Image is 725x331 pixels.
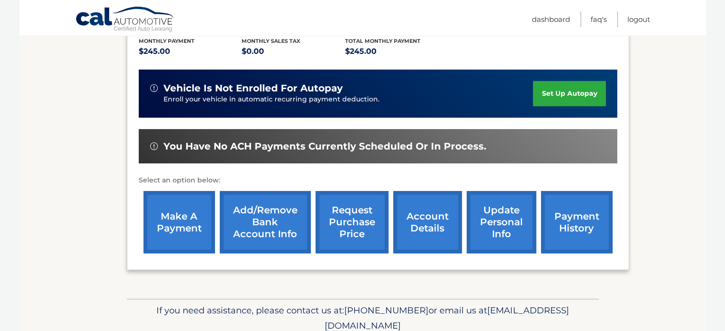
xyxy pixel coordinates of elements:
[139,175,617,186] p: Select an option below:
[143,191,215,253] a: make a payment
[139,45,242,58] p: $245.00
[242,38,300,44] span: Monthly sales Tax
[150,142,158,150] img: alert-white.svg
[344,305,429,316] span: [PHONE_NUMBER]
[163,82,343,94] span: vehicle is not enrolled for autopay
[139,38,194,44] span: Monthly Payment
[627,11,650,27] a: Logout
[345,45,449,58] p: $245.00
[591,11,607,27] a: FAQ's
[220,191,311,253] a: Add/Remove bank account info
[541,191,613,253] a: payment history
[393,191,462,253] a: account details
[316,191,388,253] a: request purchase price
[163,94,533,105] p: Enroll your vehicle in automatic recurring payment deduction.
[242,45,345,58] p: $0.00
[150,84,158,92] img: alert-white.svg
[533,81,605,106] a: set up autopay
[467,191,536,253] a: update personal info
[75,6,175,34] a: Cal Automotive
[163,140,486,152] span: You have no ACH payments currently scheduled or in process.
[345,38,420,44] span: Total Monthly Payment
[532,11,570,27] a: Dashboard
